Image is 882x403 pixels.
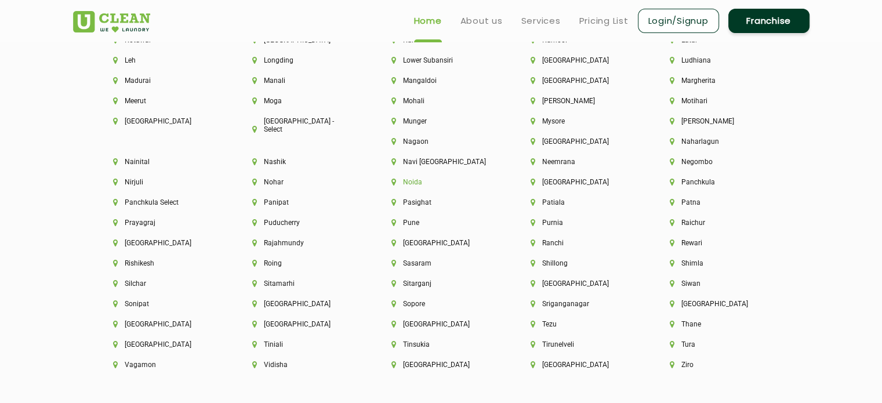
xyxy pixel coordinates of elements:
li: Siwan [670,279,770,288]
li: Silchar [113,279,213,288]
li: Nirjuli [113,178,213,186]
li: Neemrana [531,158,630,166]
li: Lower Subansiri [391,56,491,64]
li: Rishikesh [113,259,213,267]
li: Patna [670,198,770,206]
li: [GEOGRAPHIC_DATA] [531,178,630,186]
li: [GEOGRAPHIC_DATA] - Select [252,117,352,133]
li: Navi [GEOGRAPHIC_DATA] [391,158,491,166]
li: Shimla [670,259,770,267]
li: Ludhiana [670,56,770,64]
li: [PERSON_NAME] [531,97,630,105]
li: Sitamarhi [252,279,352,288]
li: [GEOGRAPHIC_DATA] [113,239,213,247]
a: About us [460,14,503,28]
li: Nashik [252,158,352,166]
li: Mangaldoi [391,77,491,85]
li: [GEOGRAPHIC_DATA] [531,137,630,146]
li: Shillong [531,259,630,267]
li: [GEOGRAPHIC_DATA] [531,361,630,369]
li: Vagamon [113,361,213,369]
li: Sriganganagar [531,300,630,308]
a: Home [414,14,442,28]
li: Tezu [531,320,630,328]
a: Pricing List [579,14,629,28]
li: Tura [670,340,770,348]
li: [GEOGRAPHIC_DATA] [531,56,630,64]
a: Login/Signup [638,9,719,33]
li: Moga [252,97,352,105]
li: Naharlagun [670,137,770,146]
li: Prayagraj [113,219,213,227]
li: Panchkula Select [113,198,213,206]
li: Mysore [531,117,630,125]
li: Meerut [113,97,213,105]
li: [GEOGRAPHIC_DATA] [531,77,630,85]
li: Purnia [531,219,630,227]
li: Manali [252,77,352,85]
li: Tirunelveli [531,340,630,348]
li: Noida [391,178,491,186]
li: [GEOGRAPHIC_DATA] [670,300,770,308]
li: [GEOGRAPHIC_DATA] [113,320,213,328]
li: Sasaram [391,259,491,267]
li: Madurai [113,77,213,85]
li: [GEOGRAPHIC_DATA] [252,300,352,308]
li: [GEOGRAPHIC_DATA] [391,361,491,369]
li: Roing [252,259,352,267]
li: Negombo [670,158,770,166]
li: [PERSON_NAME] [670,117,770,125]
li: Patiala [531,198,630,206]
li: Nohar [252,178,352,186]
li: Motihari [670,97,770,105]
li: Thane [670,320,770,328]
li: Ziro [670,361,770,369]
li: Sopore [391,300,491,308]
li: Pasighat [391,198,491,206]
li: Pune [391,219,491,227]
li: Leh [113,56,213,64]
li: Tiniali [252,340,352,348]
a: Franchise [728,9,810,33]
a: Services [521,14,561,28]
li: Sonipat [113,300,213,308]
img: UClean Laundry and Dry Cleaning [73,11,150,32]
li: Margherita [670,77,770,85]
li: Rajahmundy [252,239,352,247]
li: Munger [391,117,491,125]
li: Vidisha [252,361,352,369]
li: Panipat [252,198,352,206]
li: Raichur [670,219,770,227]
li: Ranchi [531,239,630,247]
li: [GEOGRAPHIC_DATA] [391,239,491,247]
li: Nainital [113,158,213,166]
li: [GEOGRAPHIC_DATA] [113,340,213,348]
li: Mohali [391,97,491,105]
li: Rewari [670,239,770,247]
li: [GEOGRAPHIC_DATA] [113,117,213,125]
li: Longding [252,56,352,64]
li: Puducherry [252,219,352,227]
li: [GEOGRAPHIC_DATA] [252,320,352,328]
li: [GEOGRAPHIC_DATA] [531,279,630,288]
li: Panchkula [670,178,770,186]
li: [GEOGRAPHIC_DATA] [391,320,491,328]
li: Tinsukia [391,340,491,348]
li: Nagaon [391,137,491,146]
li: Sitarganj [391,279,491,288]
